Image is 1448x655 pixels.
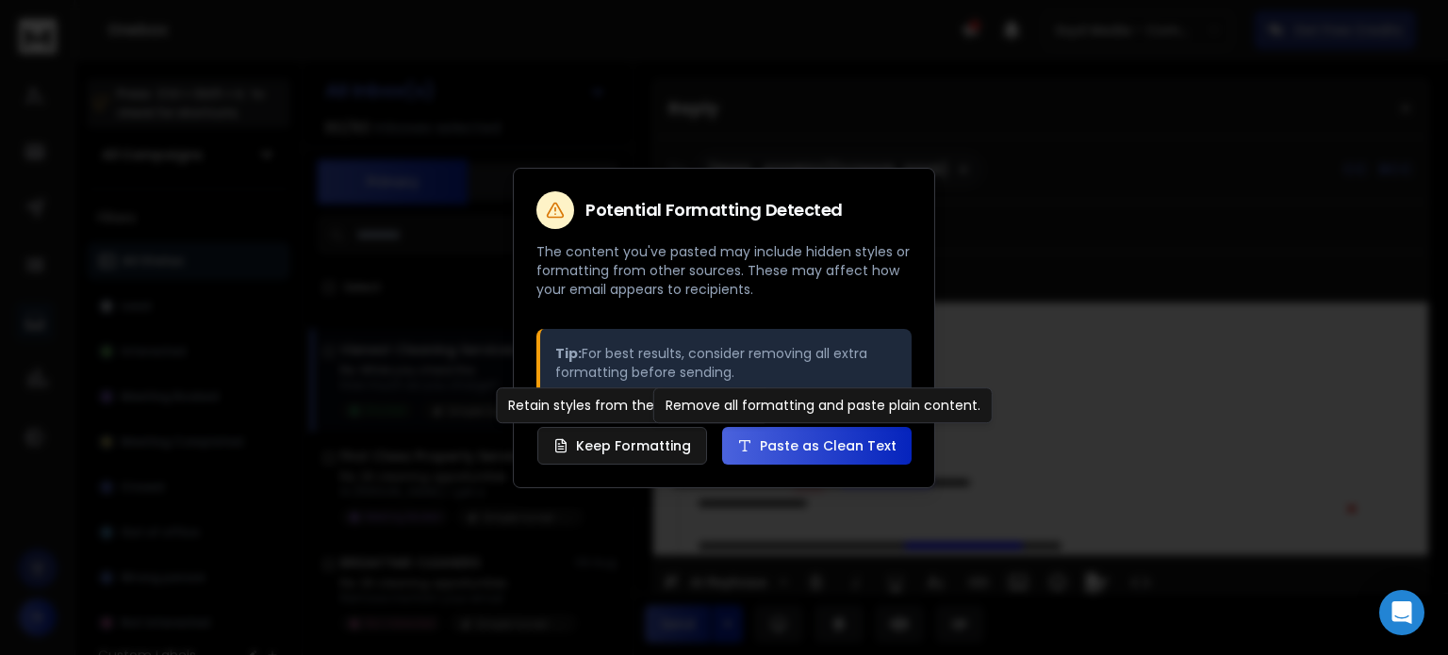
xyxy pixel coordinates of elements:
div: Open Intercom Messenger [1379,590,1424,635]
button: Keep Formatting [537,427,707,465]
h2: Potential Formatting Detected [585,202,843,219]
button: Paste as Clean Text [722,427,912,465]
strong: Tip: [555,344,582,363]
p: For best results, consider removing all extra formatting before sending. [555,344,897,382]
p: The content you've pasted may include hidden styles or formatting from other sources. These may a... [536,242,912,299]
div: Remove all formatting and paste plain content. [653,387,993,423]
div: Retain styles from the original source. [496,387,769,423]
